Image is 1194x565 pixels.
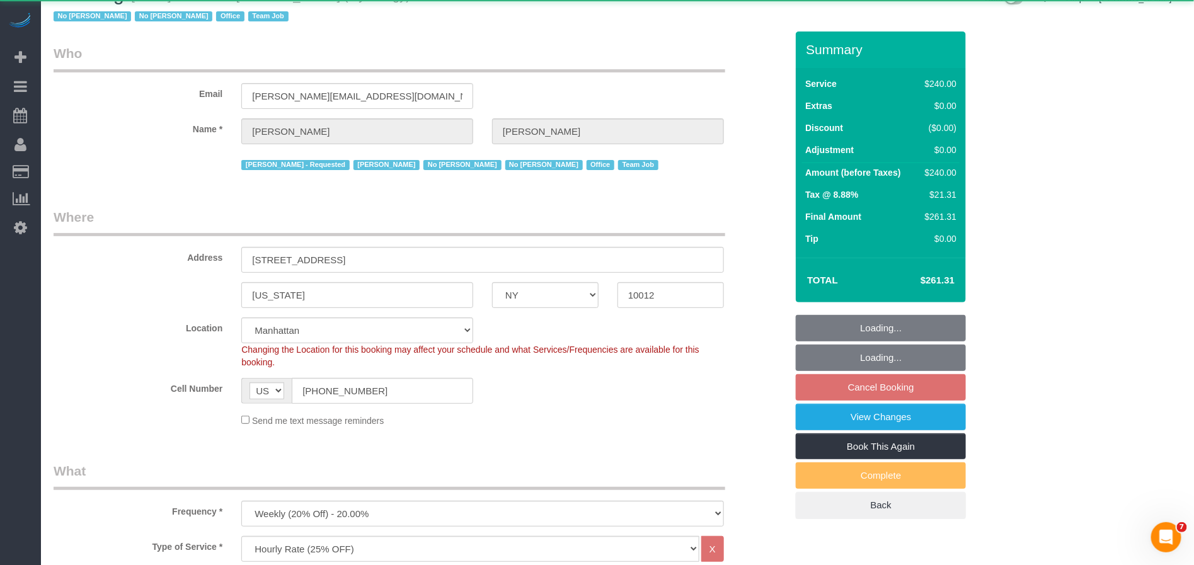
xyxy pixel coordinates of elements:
span: Office [587,160,614,170]
input: Last Name [492,118,724,144]
a: View Changes [796,404,966,430]
label: Name * [44,118,232,135]
label: Amount (before Taxes) [805,166,900,179]
span: No [PERSON_NAME] [135,11,212,21]
img: Automaid Logo [8,13,33,30]
label: Tax @ 8.88% [805,188,858,201]
div: $240.00 [920,166,956,179]
input: First Name [241,118,473,144]
span: Send me text message reminders [252,416,384,426]
label: Location [44,317,232,334]
legend: Who [54,44,725,72]
span: No [PERSON_NAME] [54,11,131,21]
div: $0.00 [920,100,956,112]
label: Email [44,83,232,100]
span: [PERSON_NAME] [353,160,420,170]
span: 7 [1177,522,1187,532]
input: Cell Number [292,378,473,404]
label: Final Amount [805,210,861,223]
a: Back [796,492,966,518]
iframe: Intercom live chat [1151,522,1181,552]
div: $240.00 [920,77,956,90]
input: Zip Code [617,282,724,308]
span: Changing the Location for this booking may affect your schedule and what Services/Frequencies are... [241,345,699,367]
label: Tip [805,232,818,245]
label: Address [44,247,232,264]
label: Adjustment [805,144,854,156]
label: Discount [805,122,843,134]
a: Book This Again [796,433,966,460]
div: $0.00 [920,232,956,245]
span: Team Job [618,160,658,170]
label: Service [805,77,837,90]
span: Office [216,11,244,21]
label: Type of Service * [44,536,232,553]
label: Extras [805,100,832,112]
span: Team Job [248,11,289,21]
span: No [PERSON_NAME] [423,160,501,170]
h3: Summary [806,42,960,57]
input: Email [241,83,473,109]
h4: $261.31 [883,275,955,286]
strong: Total [807,275,838,285]
span: [PERSON_NAME] - Requested [241,160,349,170]
div: $261.31 [920,210,956,223]
label: Cell Number [44,378,232,395]
div: ($0.00) [920,122,956,134]
legend: What [54,462,725,490]
span: No [PERSON_NAME] [505,160,583,170]
div: $21.31 [920,188,956,201]
label: Frequency * [44,501,232,518]
input: City [241,282,473,308]
legend: Where [54,208,725,236]
div: $0.00 [920,144,956,156]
